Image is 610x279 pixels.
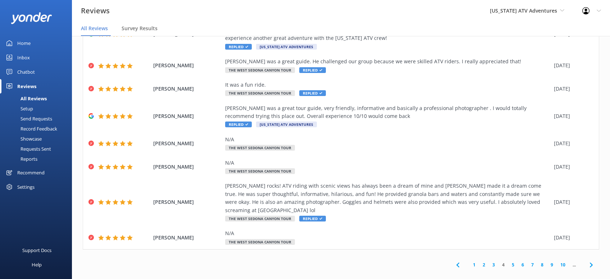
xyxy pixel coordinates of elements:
[32,257,42,272] div: Help
[554,139,590,147] div: [DATE]
[225,90,295,96] span: The West Sedona Canyon Tour
[4,124,72,134] a: Record Feedback
[4,144,72,154] a: Requests Sent
[554,112,590,120] div: [DATE]
[547,261,557,268] a: 9
[153,139,222,147] span: [PERSON_NAME]
[225,58,550,65] div: [PERSON_NAME] was a great guide. He challenged our group because we were skilled ATV riders. I re...
[299,90,326,96] span: Replied
[17,180,35,194] div: Settings
[153,61,222,69] span: [PERSON_NAME]
[4,104,72,114] a: Setup
[225,122,252,127] span: Replied
[4,93,72,104] a: All Reviews
[225,81,550,89] div: It was a fun ride.
[122,25,158,32] span: Survey Results
[554,234,590,242] div: [DATE]
[256,44,317,50] span: [US_STATE] ATV Adventures
[225,216,295,221] span: The West Sedona Canyon Tour
[469,261,479,268] a: 1
[17,50,30,65] div: Inbox
[528,261,537,268] a: 7
[17,65,35,79] div: Chatbot
[225,229,550,237] div: N/A
[508,261,518,268] a: 5
[554,61,590,69] div: [DATE]
[4,114,52,124] div: Send Requests
[554,163,590,171] div: [DATE]
[153,112,222,120] span: [PERSON_NAME]
[22,243,51,257] div: Support Docs
[4,154,37,164] div: Reports
[557,261,569,268] a: 10
[153,198,222,206] span: [PERSON_NAME]
[4,124,57,134] div: Record Feedback
[225,168,295,174] span: The West Sedona Canyon Tour
[4,134,42,144] div: Showcase
[299,67,326,73] span: Replied
[225,67,295,73] span: The West Sedona Canyon Tour
[256,122,317,127] span: [US_STATE] ATV Adventures
[225,239,295,245] span: The West Sedona Canyon Tour
[4,114,72,124] a: Send Requests
[537,261,547,268] a: 8
[4,104,33,114] div: Setup
[489,261,499,268] a: 3
[225,159,550,167] div: N/A
[554,85,590,93] div: [DATE]
[4,93,47,104] div: All Reviews
[81,5,110,17] h3: Reviews
[17,165,45,180] div: Recommend
[554,198,590,206] div: [DATE]
[518,261,528,268] a: 6
[11,12,52,24] img: yonder-white-logo.png
[569,261,579,268] span: ...
[153,85,222,93] span: [PERSON_NAME]
[299,216,326,221] span: Replied
[153,163,222,171] span: [PERSON_NAME]
[490,7,557,14] span: [US_STATE] ATV Adventures
[17,36,31,50] div: Home
[4,154,72,164] a: Reports
[479,261,489,268] a: 2
[225,44,252,50] span: Replied
[225,136,550,143] div: N/A
[499,261,508,268] a: 4
[153,234,222,242] span: [PERSON_NAME]
[4,144,51,154] div: Requests Sent
[225,104,550,120] div: [PERSON_NAME] was a great tour guide, very friendly, informative and basically a professional pho...
[225,182,550,214] div: [PERSON_NAME] rocks! ATV riding with scenic views has always been a dream of mine and [PERSON_NAM...
[4,134,72,144] a: Showcase
[17,79,36,93] div: Reviews
[81,25,108,32] span: All Reviews
[225,145,295,151] span: The West Sedona Canyon Tour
